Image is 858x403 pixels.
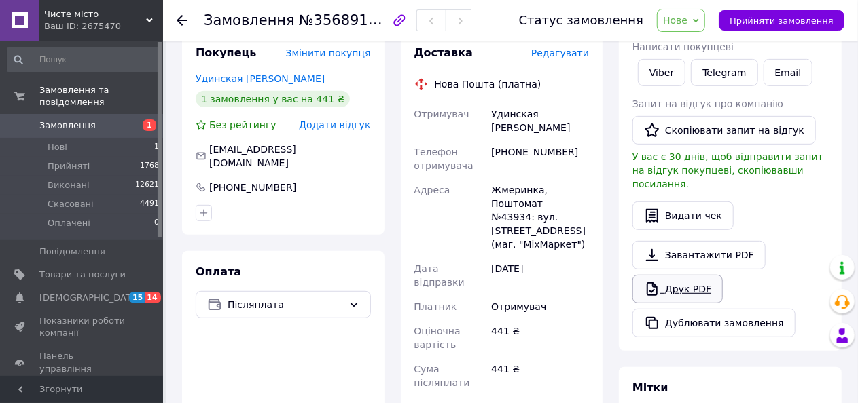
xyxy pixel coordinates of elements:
[39,269,126,281] span: Товари та послуги
[414,147,473,171] span: Телефон отримувача
[177,14,187,27] div: Повернутися назад
[632,309,796,337] button: Дублювати замовлення
[140,198,159,210] span: 4491
[196,46,257,59] span: Покупець
[488,256,592,294] div: [DATE]
[48,160,90,172] span: Прийняті
[48,217,90,229] span: Оплачені
[488,319,592,357] div: 441 ₴
[632,151,823,189] span: У вас є 30 днів, щоб відправити запит на відгук покупцеві, скопіювавши посилання.
[632,98,783,109] span: Запит на відгук про компанію
[299,12,395,28] span: №356891722
[39,292,140,304] span: [DEMOGRAPHIC_DATA]
[632,41,734,52] span: Написати покупцеві
[719,10,844,31] button: Прийняти замовлення
[691,59,757,86] a: Telegram
[209,144,296,168] span: [EMAIL_ADDRESS][DOMAIN_NAME]
[632,116,816,145] button: Скопіювати запит на відгук
[488,102,592,140] div: Удинская [PERSON_NAME]
[39,246,105,258] span: Повідомлення
[286,47,371,58] span: Змінити покупця
[48,198,94,210] span: Скасовані
[488,357,592,395] div: 441 ₴
[209,119,276,130] span: Без рейтингу
[632,275,723,303] a: Друк PDF
[154,217,159,229] span: 0
[39,315,126,339] span: Показники роботи компанії
[44,8,146,20] span: Чисте місто
[135,179,159,191] span: 12621
[414,263,465,288] span: Дата відправки
[208,180,298,194] div: [PHONE_NUMBER]
[196,265,241,278] span: Оплата
[145,292,160,303] span: 14
[663,15,687,26] span: Нове
[488,178,592,256] div: Жмеринка, Поштомат №43934: вул. [STREET_ADDRESS] (маг. "МіхМаркет")
[632,381,668,394] span: Мітки
[414,46,473,59] span: Доставка
[488,140,592,178] div: [PHONE_NUMBER]
[632,201,734,230] button: Видати чек
[48,179,90,191] span: Виконані
[414,364,470,388] span: Сума післяплати
[414,109,469,119] span: Отримувач
[632,241,766,269] a: Завантажити PDF
[431,77,545,91] div: Нова Пошта (платна)
[764,59,813,86] button: Email
[39,119,96,132] span: Замовлення
[129,292,145,303] span: 15
[519,14,644,27] div: Статус замовлення
[196,91,350,107] div: 1 замовлення у вас на 441 ₴
[39,84,163,109] span: Замовлення та повідомлення
[154,141,159,153] span: 1
[299,119,370,130] span: Додати відгук
[414,326,461,350] span: Оціночна вартість
[638,59,685,86] a: Viber
[204,12,295,28] span: Замовлення
[531,47,589,58] span: Редагувати
[414,185,450,195] span: Адреса
[228,297,343,312] span: Післяплата
[196,73,325,84] a: Удинская [PERSON_NAME]
[143,119,156,131] span: 1
[730,16,834,26] span: Прийняти замовлення
[140,160,159,172] span: 1768
[414,301,457,312] span: Платник
[44,20,163,33] div: Ваш ID: 2675470
[39,350,126,375] span: Панель управління
[7,47,160,72] input: Пошук
[488,294,592,319] div: Отримувач
[48,141,67,153] span: Нові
